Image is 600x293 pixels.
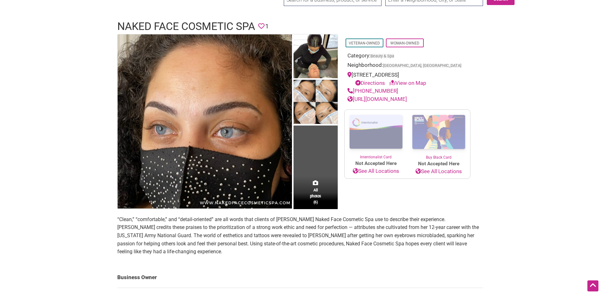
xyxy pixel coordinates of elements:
[390,41,419,45] a: Woman-Owned
[407,110,470,155] img: Buy Black Card
[347,96,407,102] a: [URL][DOMAIN_NAME]
[355,80,385,86] a: Directions
[345,110,407,160] a: Intentionalist Card
[345,167,407,175] a: See All Locations
[349,41,380,45] a: Veteran-Owned
[347,71,467,87] div: [STREET_ADDRESS]
[389,80,426,86] a: View on Map
[347,88,399,94] a: [PHONE_NUMBER] ​
[265,21,269,31] span: 1
[347,61,467,71] div: Neighborhood:
[407,167,470,176] a: See All Locations
[117,215,483,256] p: “Clean,” “comfortable,” and “detail-oriented” are all words that clients of [PERSON_NAME] Naked F...
[587,280,598,291] div: Scroll Back to Top
[345,160,407,167] span: Not Accepted Here
[345,110,407,154] img: Intentionalist Card
[347,52,467,62] div: Category:
[117,267,483,288] td: Business Owner
[117,19,255,34] h1: Naked Face Cosmetic Spa
[310,187,321,205] span: All photos (6)
[407,110,470,160] a: Buy Black Card
[407,160,470,167] span: Not Accepted Here
[370,54,394,58] a: Beauty & Spa
[383,64,461,68] span: [GEOGRAPHIC_DATA], [GEOGRAPHIC_DATA]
